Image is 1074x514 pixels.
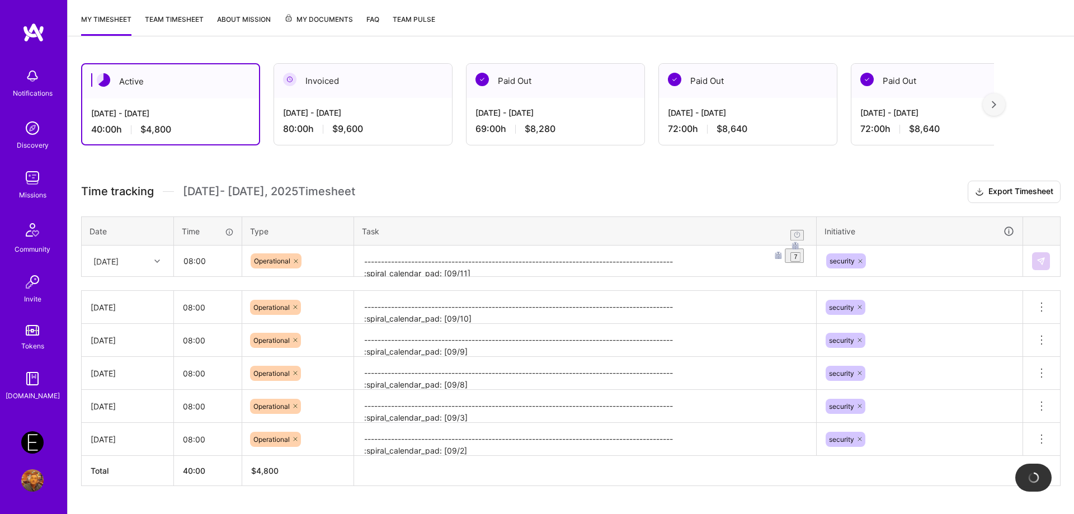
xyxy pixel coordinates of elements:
span: [DATE] - [DATE] , 2025 Timesheet [183,185,355,199]
span: $8,640 [717,123,747,135]
div: [DATE] [91,301,164,313]
img: User Avatar [21,469,44,492]
span: $8,280 [525,123,555,135]
span: Operational [253,369,290,378]
button: Export Timesheet [968,181,1061,203]
img: tokens [26,325,39,336]
i: icon Chevron [154,258,160,264]
img: bell [21,65,44,87]
div: [DATE] [91,433,164,445]
th: 40:00 [174,456,242,486]
div: [DATE] - [DATE] [860,107,1020,119]
div: Invoiced [274,64,452,98]
span: My Documents [284,13,353,26]
div: 69:00 h [475,123,635,135]
a: Team Pulse [393,13,435,36]
img: guide book [21,367,44,390]
input: HH:MM [174,293,242,322]
div: 72:00 h [668,123,828,135]
a: User Avatar [18,469,46,492]
img: Endeavor: Onlocation Mobile/Security- 3338TSV275 [21,431,44,454]
div: [DATE] - [DATE] [91,107,250,119]
span: Time tracking [81,185,154,199]
input: HH:MM [174,359,242,388]
div: Community [15,243,50,255]
span: security [829,369,854,378]
div: null [1032,252,1051,270]
a: Team timesheet [145,13,204,36]
img: Paid Out [668,73,681,86]
span: security [829,303,854,312]
img: right [992,101,996,109]
a: About Mission [217,13,271,36]
th: Total [82,456,174,486]
div: [DATE] [93,255,119,267]
input: HH:MM [174,425,242,454]
div: [DATE] - [DATE] [668,107,828,119]
img: Community [19,216,46,243]
div: Initiative [825,225,1015,238]
th: Type [242,216,354,246]
span: Operational [253,402,290,411]
img: Submit [1037,257,1045,266]
img: Invoiced [283,73,296,86]
span: Operational [254,257,290,265]
span: Operational [253,336,290,345]
input: HH:MM [175,246,241,276]
img: teamwork [21,167,44,189]
div: Paid Out [659,64,837,98]
div: [DATE] [91,400,164,412]
textarea: -------------------------------------------------------------------------------------------- :spi... [355,292,815,323]
textarea: -------------------------------------------------------------------------------------------- :spi... [355,424,815,455]
textarea: To enrich screen reader interactions, please activate Accessibility in Grammarly extension settings [355,247,815,276]
div: 40:00 h [91,124,250,135]
img: discovery [21,117,44,139]
span: $4,800 [140,124,171,135]
img: logo [22,22,45,43]
div: Paid Out [851,64,1029,98]
span: Operational [253,435,290,444]
div: [DATE] [91,334,164,346]
span: security [829,402,854,411]
div: Paid Out [467,64,644,98]
div: Active [82,64,259,98]
div: Invite [24,293,41,305]
div: [DATE] - [DATE] [475,107,635,119]
span: $8,640 [909,123,940,135]
th: Date [82,216,174,246]
textarea: -------------------------------------------------------------------------------------------- :spi... [355,325,815,356]
span: security [829,435,854,444]
input: HH:MM [174,326,242,355]
a: Endeavor: Onlocation Mobile/Security- 3338TSV275 [18,431,46,454]
div: 80:00 h [283,123,443,135]
i: icon Download [975,186,984,198]
a: FAQ [366,13,379,36]
div: 72:00 h [860,123,1020,135]
div: [DATE] - [DATE] [283,107,443,119]
img: Paid Out [860,73,874,86]
div: [DOMAIN_NAME] [6,390,60,402]
span: security [830,257,855,265]
textarea: -------------------------------------------------------------------------------------------- :spi... [355,391,815,422]
div: Notifications [13,87,53,99]
img: Paid Out [475,73,489,86]
img: Invite [21,271,44,293]
div: Missions [19,189,46,201]
input: HH:MM [174,392,242,421]
span: Team Pulse [393,15,435,23]
a: My Documents [284,13,353,36]
span: $ 4,800 [251,466,279,475]
div: Discovery [17,139,49,151]
textarea: -------------------------------------------------------------------------------------------- :spi... [355,358,815,389]
img: loading [1026,470,1040,485]
img: Active [97,73,110,87]
div: [DATE] [91,367,164,379]
div: Time [182,225,234,237]
span: security [829,336,854,345]
div: Tokens [21,340,44,352]
a: My timesheet [81,13,131,36]
th: Task [354,216,817,246]
span: Operational [253,303,290,312]
span: $9,600 [332,123,363,135]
